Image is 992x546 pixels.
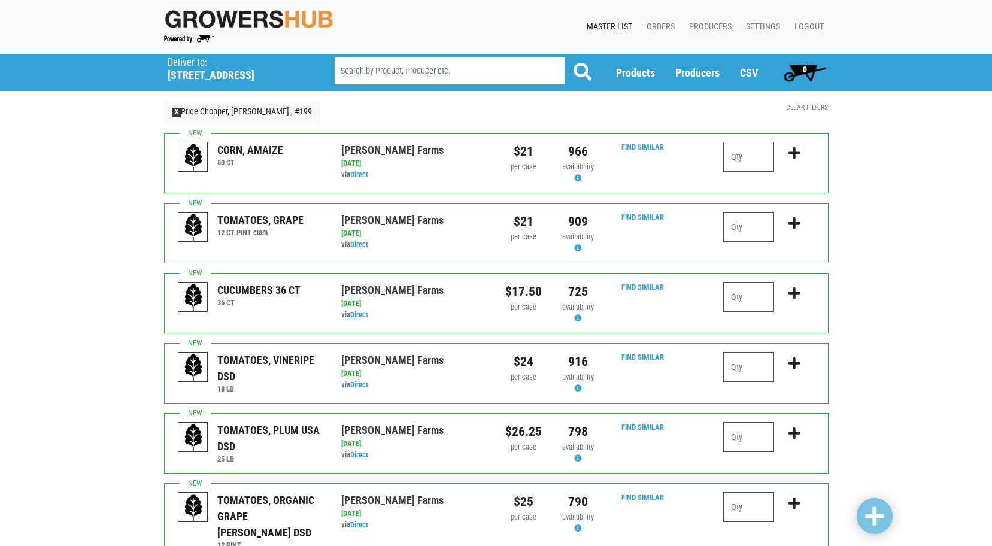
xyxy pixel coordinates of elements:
img: Powered by Big Wheelbarrow [164,35,214,43]
div: per case [505,162,542,173]
span: Price Chopper, Cicero , #199 (5701 Cir Dr E, Cicero, NY 13039, USA) [168,54,313,82]
div: TOMATOES, PLUM USA DSD [217,422,323,454]
div: via [341,520,487,531]
div: 798 [560,422,596,441]
a: Logout [785,16,829,38]
span: X [172,108,181,117]
div: 790 [560,492,596,511]
a: Find Similar [621,493,664,502]
div: CORN, AMAIZE [217,142,283,158]
input: Qty [723,492,774,522]
div: via [341,169,487,181]
div: via [341,380,487,391]
div: per case [505,232,542,243]
div: per case [505,372,542,383]
a: Direct [350,240,368,249]
a: Find Similar [621,213,664,222]
a: Direct [350,380,368,389]
h6: 18 LB [217,384,323,393]
a: [PERSON_NAME] Farms [341,284,444,296]
h6: 25 LB [217,454,323,463]
div: TOMATOES, GRAPE [217,212,304,228]
div: [DATE] [341,158,487,169]
div: via [341,239,487,251]
div: TOMATOES, VINERIPE DSD [217,352,323,384]
div: TOMATOES, ORGANIC GRAPE [PERSON_NAME] DSD [217,492,323,541]
input: Qty [723,212,774,242]
a: [PERSON_NAME] Farms [341,144,444,156]
span: availability [562,162,594,171]
img: placeholder-variety-43d6402dacf2d531de610a020419775a.svg [178,142,208,172]
div: via [341,310,487,321]
a: Products [616,66,655,79]
h6: 50 CT [217,158,283,167]
img: placeholder-variety-43d6402dacf2d531de610a020419775a.svg [178,423,208,453]
a: Direct [350,450,368,459]
a: Settings [736,16,785,38]
div: per case [505,302,542,313]
div: per case [505,512,542,523]
img: placeholder-variety-43d6402dacf2d531de610a020419775a.svg [178,213,208,242]
a: [PERSON_NAME] Farms [341,424,444,436]
span: availability [562,302,594,311]
span: 0 [803,65,807,74]
h6: 12 CT PINT clam [217,228,304,237]
p: Deliver to: [168,57,304,69]
a: Find Similar [621,353,664,362]
div: 909 [560,212,596,231]
h5: [STREET_ADDRESS] [168,69,304,82]
input: Qty [723,282,774,312]
a: Direct [350,520,368,529]
span: availability [562,372,594,381]
img: placeholder-variety-43d6402dacf2d531de610a020419775a.svg [178,283,208,313]
div: [DATE] [341,438,487,450]
span: availability [562,442,594,451]
a: Producers [675,66,720,79]
div: $21 [505,142,542,161]
a: Clear Filters [786,103,828,111]
input: Qty [723,142,774,172]
img: placeholder-variety-43d6402dacf2d531de610a020419775a.svg [178,493,208,523]
span: availability [562,232,594,241]
span: availability [562,512,594,521]
div: [DATE] [341,368,487,380]
div: 916 [560,352,596,371]
div: CUCUMBERS 36 CT [217,282,301,298]
a: Direct [350,310,368,319]
div: 725 [560,282,596,301]
div: $25 [505,492,542,511]
a: Find Similar [621,142,664,151]
div: via [341,450,487,461]
a: Direct [350,170,368,179]
a: Find Similar [621,283,664,292]
a: [PERSON_NAME] Farms [341,354,444,366]
div: [DATE] [341,298,487,310]
a: Find Similar [621,423,664,432]
div: $24 [505,352,542,371]
a: XPrice Chopper, [PERSON_NAME] , #199 [164,101,321,123]
a: Master List [577,16,637,38]
input: Qty [723,422,774,452]
div: 966 [560,142,596,161]
a: [PERSON_NAME] Farms [341,214,444,226]
a: Producers [679,16,736,38]
img: original-fc7597fdc6adbb9d0e2ae620e786d1a2.jpg [164,8,334,30]
a: Orders [637,16,679,38]
input: Search by Product, Producer etc. [335,57,565,84]
div: $17.50 [505,282,542,301]
div: $21 [505,212,542,231]
img: placeholder-variety-43d6402dacf2d531de610a020419775a.svg [178,353,208,383]
a: 0 [778,60,832,84]
input: Qty [723,352,774,382]
a: [PERSON_NAME] Farms [341,494,444,506]
div: [DATE] [341,508,487,520]
div: [DATE] [341,228,487,239]
a: CSV [740,66,758,79]
h6: 36 CT [217,298,301,307]
div: per case [505,442,542,453]
div: $26.25 [505,422,542,441]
